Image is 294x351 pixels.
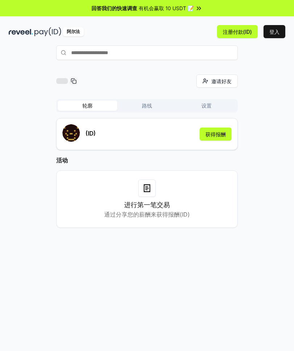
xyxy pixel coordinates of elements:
[177,101,236,111] button: 设置
[196,74,238,88] button: 邀请好友
[217,25,258,38] button: 注册付款(ID)
[86,129,96,138] p: (ID)
[56,156,238,165] h2: 活动
[58,101,117,111] button: 轮廓
[124,200,170,210] h3: 进行第一笔交易
[34,27,61,36] img: 支付_id
[264,25,285,38] button: 登入
[104,210,190,219] p: 通过分享您的薪酬来获得报酬(ID)
[211,77,232,85] span: 邀请好友
[139,4,194,12] span: 有机会赢取 10 USDT 📝
[200,128,232,141] button: 获得报酬
[91,4,137,12] span: 回答我们的快速调查
[63,27,84,36] div: 阿尔法
[117,101,177,111] button: 路线
[9,27,33,36] img: 揭示_黑暗的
